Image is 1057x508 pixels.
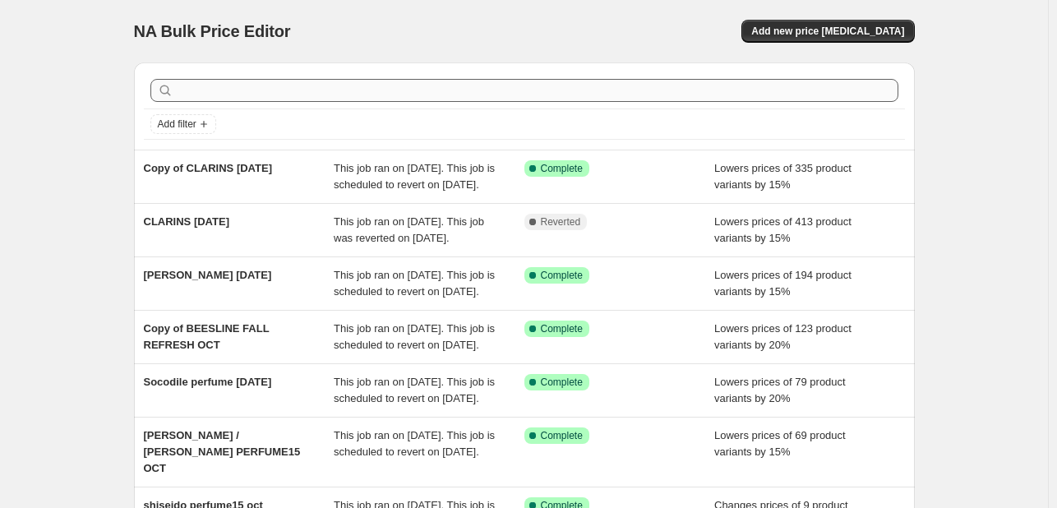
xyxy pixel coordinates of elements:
[714,269,852,298] span: Lowers prices of 194 product variants by 15%
[541,322,583,335] span: Complete
[150,114,216,134] button: Add filter
[334,215,484,244] span: This job ran on [DATE]. This job was reverted on [DATE].
[714,429,846,458] span: Lowers prices of 69 product variants by 15%
[334,162,495,191] span: This job ran on [DATE]. This job is scheduled to revert on [DATE].
[144,376,272,388] span: Socodile perfume [DATE]
[714,376,846,404] span: Lowers prices of 79 product variants by 20%
[134,22,291,40] span: NA Bulk Price Editor
[751,25,904,38] span: Add new price [MEDICAL_DATA]
[158,118,196,131] span: Add filter
[541,162,583,175] span: Complete
[541,215,581,229] span: Reverted
[541,269,583,282] span: Complete
[714,322,852,351] span: Lowers prices of 123 product variants by 20%
[144,215,229,228] span: CLARINS [DATE]
[714,215,852,244] span: Lowers prices of 413 product variants by 15%
[144,162,272,174] span: Copy of CLARINS [DATE]
[144,429,301,474] span: [PERSON_NAME] / [PERSON_NAME] PERFUME15 OCT
[144,269,272,281] span: [PERSON_NAME] [DATE]
[334,269,495,298] span: This job ran on [DATE]. This job is scheduled to revert on [DATE].
[741,20,914,43] button: Add new price [MEDICAL_DATA]
[541,376,583,389] span: Complete
[334,376,495,404] span: This job ran on [DATE]. This job is scheduled to revert on [DATE].
[144,322,270,351] span: Copy of BEESLINE FALL REFRESH OCT
[541,429,583,442] span: Complete
[334,429,495,458] span: This job ran on [DATE]. This job is scheduled to revert on [DATE].
[714,162,852,191] span: Lowers prices of 335 product variants by 15%
[334,322,495,351] span: This job ran on [DATE]. This job is scheduled to revert on [DATE].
